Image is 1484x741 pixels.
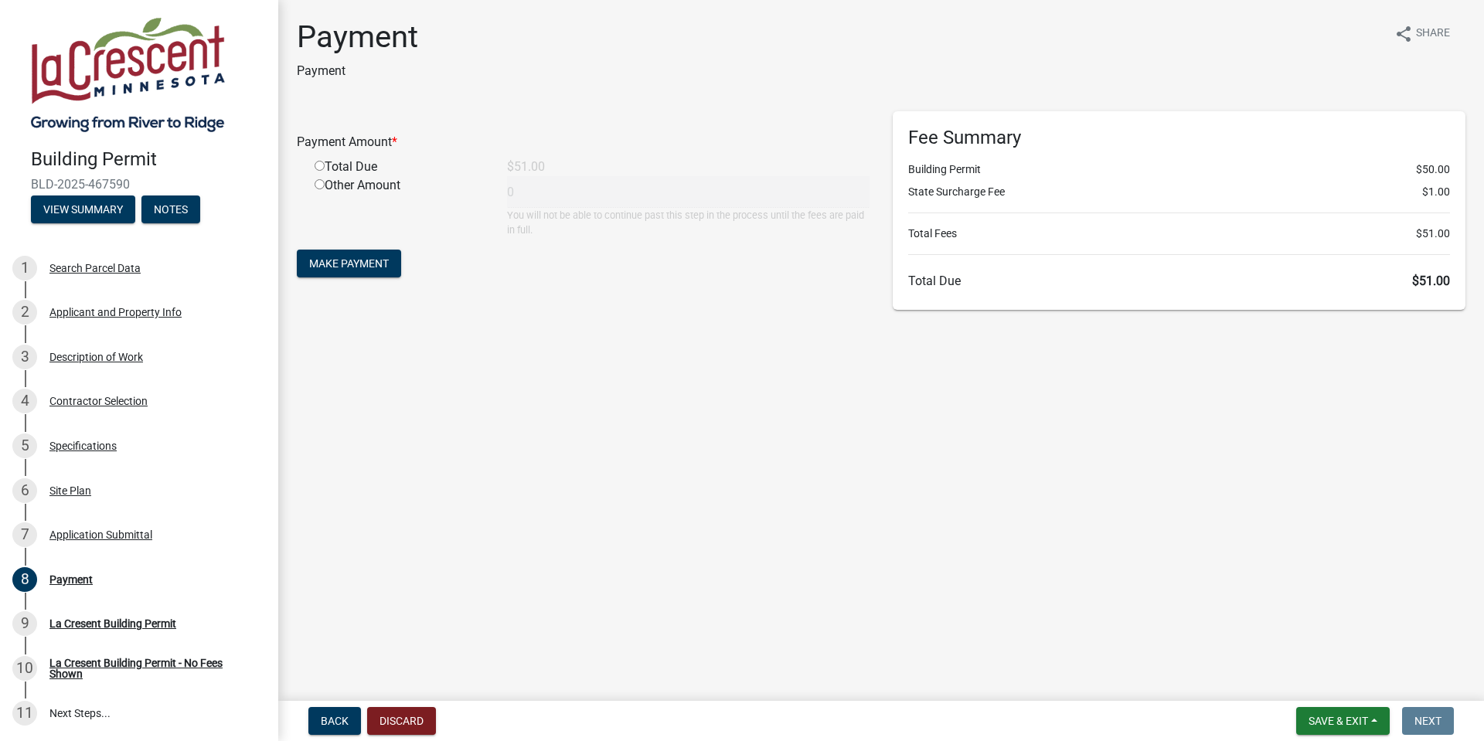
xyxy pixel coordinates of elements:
span: Share [1416,25,1450,43]
span: Back [321,715,349,727]
button: Save & Exit [1296,707,1390,735]
div: Payment Amount [285,133,881,151]
div: 11 [12,701,37,726]
button: Discard [367,707,436,735]
button: shareShare [1382,19,1462,49]
button: Notes [141,195,200,223]
div: 2 [12,300,37,325]
div: Site Plan [49,485,91,496]
div: Other Amount [303,176,495,237]
div: Total Due [303,158,495,176]
div: 8 [12,567,37,592]
p: Payment [297,62,418,80]
div: Payment [49,574,93,585]
h6: Total Due [908,274,1450,288]
div: Description of Work [49,352,143,362]
div: Specifications [49,440,117,451]
span: Make Payment [309,257,389,270]
button: Back [308,707,361,735]
img: City of La Crescent, Minnesota [31,16,225,132]
div: Applicant and Property Info [49,307,182,318]
div: 9 [12,611,37,636]
h1: Payment [297,19,418,56]
i: share [1394,25,1413,43]
div: 4 [12,389,37,413]
div: 7 [12,522,37,547]
div: Search Parcel Data [49,263,141,274]
span: $1.00 [1422,184,1450,200]
h6: Fee Summary [908,127,1450,149]
div: La Cresent Building Permit - No Fees Shown [49,658,254,679]
span: $51.00 [1412,274,1450,288]
span: BLD-2025-467590 [31,177,247,192]
li: Building Permit [908,161,1450,178]
button: Next [1402,707,1454,735]
span: Next [1414,715,1441,727]
wm-modal-confirm: Summary [31,204,135,216]
span: $51.00 [1416,226,1450,242]
li: Total Fees [908,226,1450,242]
div: 1 [12,256,37,280]
li: State Surcharge Fee [908,184,1450,200]
div: Contractor Selection [49,396,148,406]
div: 10 [12,656,37,681]
div: Application Submittal [49,529,152,540]
h4: Building Permit [31,148,266,171]
div: 5 [12,433,37,458]
button: View Summary [31,195,135,223]
span: Save & Exit [1309,715,1368,727]
wm-modal-confirm: Notes [141,204,200,216]
div: La Cresent Building Permit [49,618,176,629]
span: $50.00 [1416,161,1450,178]
div: 6 [12,478,37,503]
div: 3 [12,345,37,369]
button: Make Payment [297,250,401,277]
